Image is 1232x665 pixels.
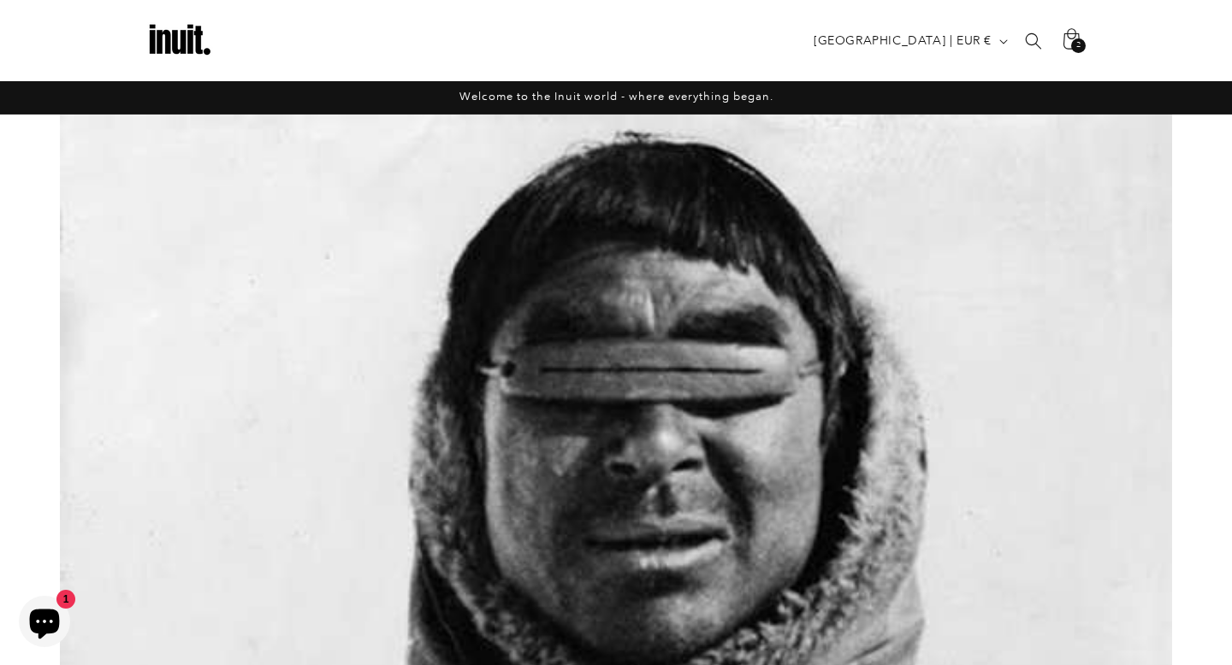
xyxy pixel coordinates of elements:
[145,81,1087,114] div: Announcement
[1076,38,1081,53] span: 2
[459,90,773,103] span: Welcome to the Inuit world - where everything began.
[1015,22,1052,60] summary: Search
[14,596,75,651] inbox-online-store-chat: Shopify online store chat
[803,25,1015,57] button: [GEOGRAPHIC_DATA] | EUR €
[814,32,992,50] span: [GEOGRAPHIC_DATA] | EUR €
[145,7,214,75] img: Inuit Logo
